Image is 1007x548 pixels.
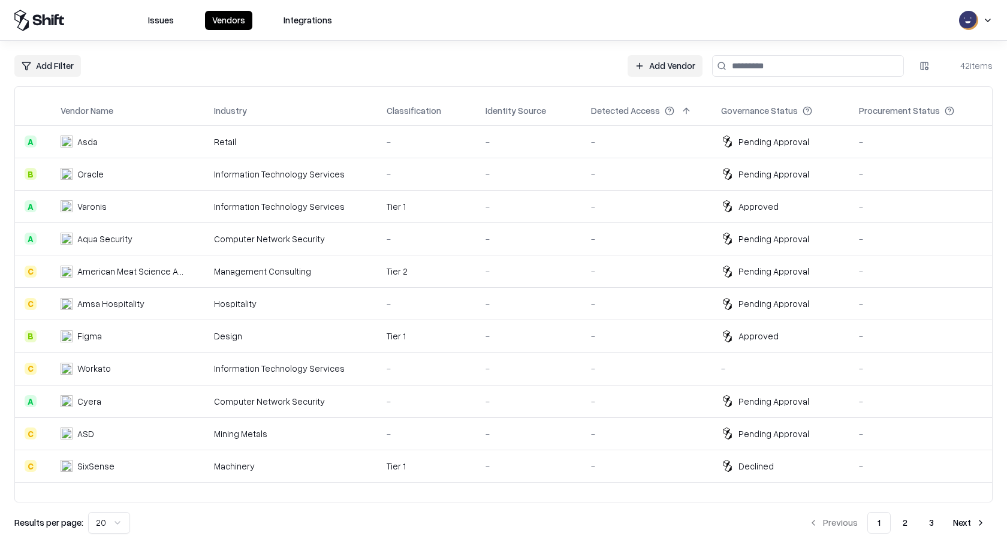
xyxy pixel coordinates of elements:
a: Add Vendor [628,55,703,77]
div: - [486,136,572,148]
div: Tier 2 [387,265,466,278]
div: Retail [214,136,367,148]
div: Pending Approval [738,136,809,148]
div: - [859,136,982,148]
div: Tier 1 [387,330,466,342]
p: Results per page: [14,516,83,529]
img: Amsa Hospitality [61,298,73,310]
div: SixSense [77,460,114,472]
img: American Meat Science Association (AMSA) [61,266,73,278]
div: Procurement Status [859,104,940,117]
div: - [486,460,572,472]
div: - [387,362,466,375]
div: A [25,200,37,212]
img: SixSense [61,460,73,472]
div: - [486,200,572,213]
div: Cyera [77,395,101,408]
div: - [591,233,702,245]
div: - [387,492,466,505]
div: Hospitality [214,297,367,310]
div: Approved [738,330,779,342]
div: - [486,168,572,180]
button: 2 [893,512,917,534]
div: Pending Approval [738,395,809,408]
div: Aqua Security [77,233,132,245]
div: Workato [77,362,111,375]
div: - [387,427,466,440]
div: Mining Metals [214,427,367,440]
div: - [486,362,572,375]
div: - [859,427,982,440]
div: - [591,297,702,310]
img: Cyera [61,395,73,407]
div: - [859,168,982,180]
div: Identity Source [486,104,546,117]
div: - [486,427,572,440]
div: - [591,492,702,505]
div: Computer Network Security [214,395,367,408]
button: Issues [141,11,181,30]
div: Pending Approval [738,168,809,180]
div: - [387,233,466,245]
div: C [25,298,37,310]
div: - [591,427,702,440]
div: - [591,460,702,472]
div: - [859,492,982,505]
img: Varonis [61,200,73,212]
div: - [859,460,982,472]
div: - [859,265,982,278]
div: Information Technology Services [214,168,367,180]
div: Information Technology Services [214,492,367,505]
div: - [387,297,466,310]
div: Machinery [214,460,367,472]
button: Integrations [276,11,339,30]
div: Pending Approval [738,265,809,278]
div: A [25,233,37,245]
div: - [486,395,572,408]
img: ASD [61,427,73,439]
div: ASD [77,427,94,440]
div: Tier 1 [387,200,466,213]
div: B [25,330,37,342]
div: Approved [738,200,779,213]
div: - [387,395,466,408]
div: Pending Approval [738,427,809,440]
div: - [486,297,572,310]
img: Aqua Security [61,233,73,245]
div: - [387,168,466,180]
div: - [859,395,982,408]
div: Design [214,330,367,342]
div: Detected Access [591,104,660,117]
div: - [859,297,982,310]
div: - [486,330,572,342]
img: Workato [61,363,73,375]
button: Next [946,512,993,534]
button: Add Filter [14,55,81,77]
button: 3 [919,512,943,534]
div: Asda [77,136,98,148]
div: Governance Status [721,104,798,117]
div: C [25,363,37,375]
div: - [591,395,702,408]
div: - [859,233,982,245]
div: Industry [214,104,247,117]
div: - [859,200,982,213]
div: 42 items [945,59,993,72]
div: Tier 1 [387,460,466,472]
div: - [486,265,572,278]
div: - [591,200,702,213]
div: - [591,265,702,278]
div: Computer Network Security [214,233,367,245]
div: C [25,266,37,278]
button: Vendors [205,11,252,30]
div: Figma [77,330,102,342]
div: Varonis [77,200,107,213]
button: 1 [867,512,891,534]
div: A [25,395,37,407]
div: Information Technology Services [214,362,367,375]
img: Figma [61,330,73,342]
div: Gong [77,492,99,505]
div: - [591,136,702,148]
div: Management Consulting [214,265,367,278]
nav: pagination [801,512,993,534]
